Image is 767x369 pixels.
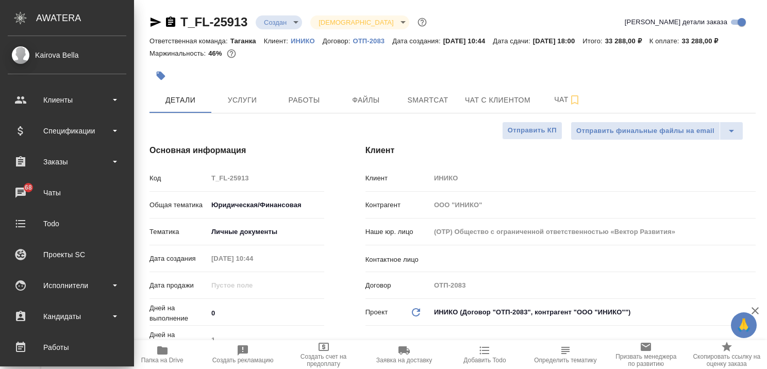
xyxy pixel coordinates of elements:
span: [PERSON_NAME] детали заказа [625,17,727,27]
p: Договор [365,280,430,291]
div: Личные документы [208,223,324,241]
button: Создан [261,18,290,27]
h4: Клиент [365,144,756,157]
span: Скопировать ссылку на оценку заказа [693,353,761,367]
button: Добавить Todo [444,340,525,369]
span: Заявка на доставку [376,357,432,364]
span: 68 [19,182,38,193]
svg: Подписаться [569,94,581,106]
p: Общая тематика [149,200,208,210]
a: Работы [3,334,131,360]
div: Спецификации [8,123,126,139]
span: Создать счет на предоплату [289,353,357,367]
span: Отправить КП [508,125,557,137]
div: Работы [8,340,126,355]
input: Пустое поле [208,251,298,266]
p: Код [149,173,208,183]
p: Наше юр. лицо [365,227,430,237]
input: Пустое поле [430,197,756,212]
button: Создать рекламацию [203,340,283,369]
button: Скопировать ссылку для ЯМессенджера [149,16,162,28]
button: 15000.00 RUB; [225,47,238,60]
p: Итого: [582,37,605,45]
input: ✎ Введи что-нибудь [208,306,324,321]
p: Дата продажи [149,280,208,291]
p: Дата создания: [392,37,443,45]
button: Скопировать ссылку на оценку заказа [687,340,767,369]
p: Клиент: [264,37,291,45]
p: Тематика [149,227,208,237]
input: Пустое поле [430,278,756,293]
p: Ответственная команда: [149,37,230,45]
div: Юридическая/Финансовая [208,196,324,214]
p: Проект [365,307,388,317]
p: [DATE] 10:44 [443,37,493,45]
div: ИНИКО (Договор "ОТП-2083", контрагент "ООО "ИНИКО"") [430,304,756,321]
a: ОТП-2083 [353,36,392,45]
button: Призвать менеджера по развитию [606,340,686,369]
p: Контрагент [365,200,430,210]
p: Таганка [230,37,264,45]
button: Определить тематику [525,340,606,369]
p: [DATE] 18:00 [533,37,583,45]
div: Todo [8,216,126,231]
span: Добавить Todo [463,357,506,364]
button: Отправить КП [502,122,562,140]
span: Создать рекламацию [212,357,274,364]
p: 46% [208,49,224,57]
p: Дней на выполнение (авт.) [149,330,208,350]
div: AWATERA [36,8,134,28]
input: Пустое поле [208,171,324,186]
button: Заявка на доставку [364,340,444,369]
span: Призвать менеджера по развитию [612,353,680,367]
div: Заказы [8,154,126,170]
input: Пустое поле [430,171,756,186]
span: Чат с клиентом [465,94,530,107]
p: ОТП-2083 [353,37,392,45]
span: Smartcat [403,94,453,107]
div: Клиенты [8,92,126,108]
span: Определить тематику [534,357,596,364]
span: Услуги [218,94,267,107]
span: Файлы [341,94,391,107]
a: ИНИКО [291,36,323,45]
p: Дата сдачи: [493,37,532,45]
p: Маржинальность: [149,49,208,57]
p: Контактное лицо [365,255,430,265]
input: Пустое поле [208,278,298,293]
button: Отправить финальные файлы на email [571,122,720,140]
a: Todo [3,211,131,237]
button: Папка на Drive [122,340,202,369]
span: 🙏 [735,314,753,336]
p: ИНИКО [291,37,323,45]
span: Папка на Drive [141,357,184,364]
button: Open [750,258,752,260]
input: Пустое поле [208,332,324,347]
a: T_FL-25913 [180,15,247,29]
p: Дата создания [149,254,208,264]
a: 68Чаты [3,180,131,206]
p: К оплате: [649,37,682,45]
span: Детали [156,94,205,107]
div: Кандидаты [8,309,126,324]
input: Пустое поле [430,224,756,239]
a: Проекты SC [3,242,131,267]
button: 🙏 [731,312,757,338]
div: Исполнители [8,278,126,293]
div: Создан [310,15,409,29]
div: Создан [256,15,302,29]
p: Клиент [365,173,430,183]
span: Отправить финальные файлы на email [576,125,714,137]
button: Добавить тэг [149,64,172,87]
div: Чаты [8,185,126,200]
span: Работы [279,94,329,107]
p: 33 288,00 ₽ [681,37,726,45]
button: Доп статусы указывают на важность/срочность заказа [415,15,429,29]
p: Договор: [323,37,353,45]
div: Проекты SC [8,247,126,262]
div: split button [571,122,743,140]
div: Kairova Bella [8,49,126,61]
p: 33 288,00 ₽ [605,37,649,45]
h4: Основная информация [149,144,324,157]
button: [DEMOGRAPHIC_DATA] [315,18,396,27]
